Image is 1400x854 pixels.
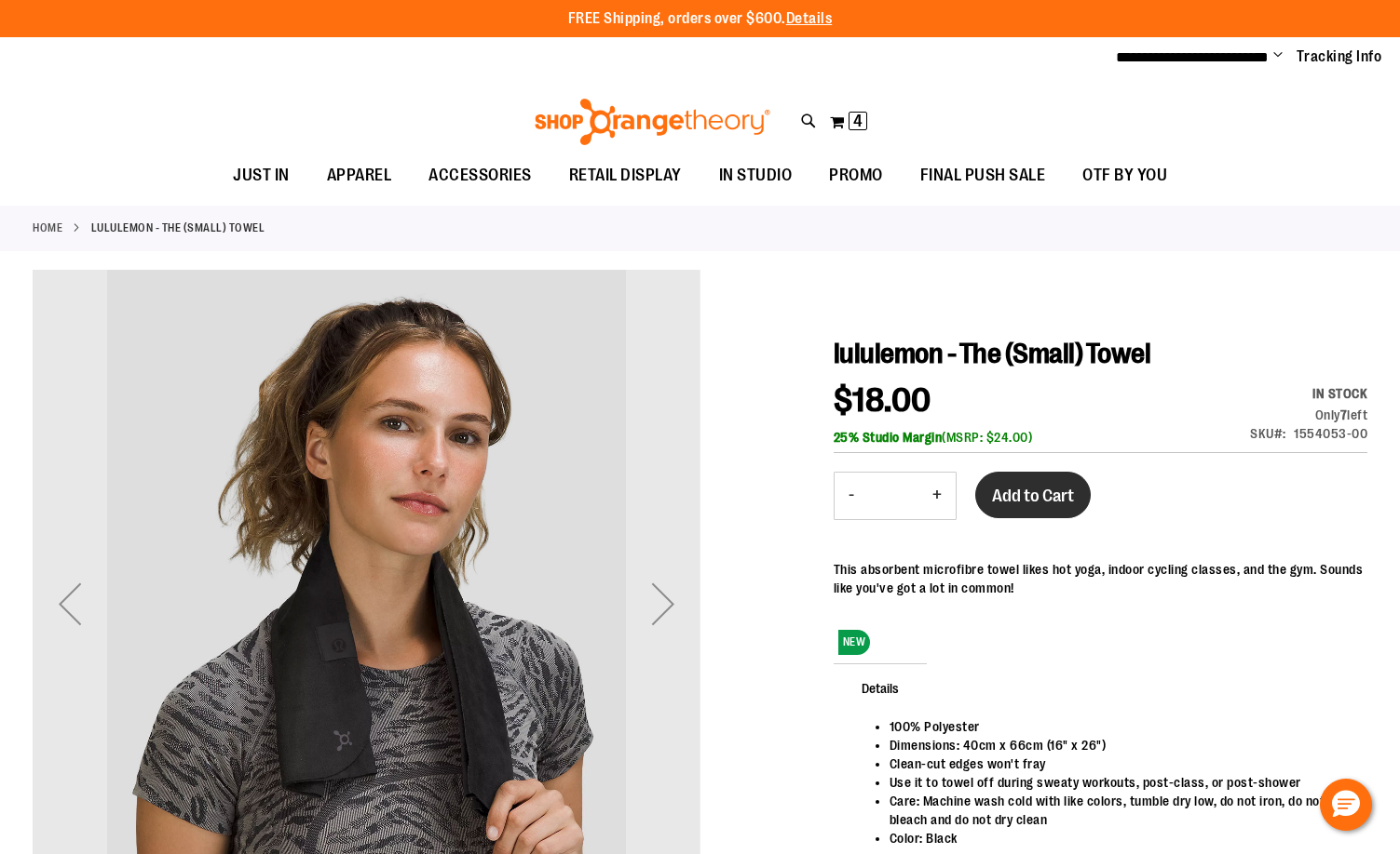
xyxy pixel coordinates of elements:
a: OTF BY YOU [1064,154,1186,197]
b: 25% Studio Margin [834,430,943,445]
div: 1554053-00 [1294,424,1367,443]
input: Product quantity [868,474,918,518]
p: FREE Shipping, orders over $600. [568,8,833,30]
span: FINAL PUSH SALE [920,154,1046,196]
a: PROMO [810,154,902,197]
span: IN STUDIO [719,154,793,196]
li: Color: Black [890,829,1349,847]
span: OTF BY YOU [1082,154,1167,196]
button: Account menu [1273,47,1283,66]
strong: lululemon - The (Small) Towel [91,220,265,236]
li: Care: Machine wash cold with like colors, tumble dry low, do not iron, do not bleach and do not d... [890,792,1349,829]
span: In stock [1312,386,1367,401]
button: Add to Cart [975,472,1091,518]
li: Dimensions: 40cm x 66cm (16" x 26") [890,736,1349,754]
div: (MSRP: $24.00) [834,428,1367,447]
a: Home [33,220,62,236]
li: Clean-cut edges won't fray [890,754,1349,773]
span: Details [834,663,927,712]
span: $18.00 [834,381,931,420]
div: Availability [1250,384,1367,403]
span: lululemon - The (Small) Towel [834,338,1151,369]
a: RETAIL DISPLAY [550,154,700,197]
button: Decrease product quantity [835,473,868,519]
span: APPAREL [327,154,392,196]
strong: 7 [1340,407,1348,422]
span: 4 [853,112,863,130]
a: JUST IN [214,154,308,197]
a: FINAL PUSH SALE [902,154,1065,197]
button: Increase product quantity [918,473,956,519]
span: RETAIL DISPLAY [569,154,682,196]
li: Use it to towel off during sweaty workouts, post-class, or post-shower [890,773,1349,792]
div: This absorbent microfibre towel likes hot yoga, indoor cycling classes, and the gym. Sounds like ... [834,560,1367,597]
span: ACCESSORIES [428,154,532,196]
a: ACCESSORIES [410,154,550,196]
a: Tracking Info [1297,47,1382,67]
button: Hello, have a question? Let’s chat. [1320,779,1372,831]
span: JUST IN [233,154,290,196]
a: APPAREL [308,154,411,197]
a: IN STUDIO [700,154,811,197]
span: PROMO [829,154,883,196]
img: Shop Orangetheory [532,99,773,145]
span: NEW [838,630,871,655]
a: Details [786,10,833,27]
strong: SKU [1250,426,1286,441]
li: 100% Polyester [890,717,1349,736]
div: Only 7 left [1250,406,1367,424]
span: Add to Cart [992,486,1074,506]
